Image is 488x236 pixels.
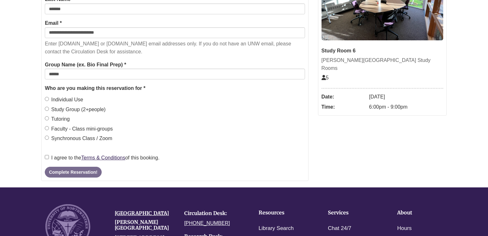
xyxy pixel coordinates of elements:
dt: Time: [322,102,366,112]
span: The capacity of this space [322,75,329,80]
h4: Resources [259,210,308,216]
label: Tutoring [45,115,70,123]
label: Study Group (2+people) [45,105,105,114]
label: Email * [45,19,62,27]
input: Faculty - Class mini-groups [45,126,49,130]
a: [GEOGRAPHIC_DATA] [115,210,169,216]
button: Complete Reservation! [45,167,101,178]
label: Faculty - Class mini-groups [45,125,113,133]
a: Chat 24/7 [328,224,351,233]
a: Library Search [259,224,294,233]
div: [PERSON_NAME][GEOGRAPHIC_DATA] Study Rooms [322,56,443,72]
dd: [DATE] [369,92,443,102]
label: I agree to the of this booking. [45,154,159,162]
label: Individual Use [45,96,83,104]
div: Study Room 6 [322,47,443,55]
a: Hours [397,224,411,233]
input: I agree to theTerms & Conditionsof this booking. [45,155,49,159]
p: Enter [DOMAIN_NAME] or [DOMAIN_NAME] email addresses only. If you do not have an UNW email, pleas... [45,40,305,56]
h4: Circulation Desk: [184,211,244,216]
h4: About [397,210,447,216]
input: Individual Use [45,97,49,101]
input: Tutoring [45,116,49,120]
dt: Date: [322,92,366,102]
dd: 6:00pm - 9:00pm [369,102,443,112]
label: Synchronous Class / Zoom [45,134,112,143]
h4: Services [328,210,377,216]
input: Study Group (2+people) [45,107,49,111]
a: [PHONE_NUMBER] [184,220,230,226]
a: Terms & Conditions [81,155,125,160]
input: Synchronous Class / Zoom [45,136,49,140]
h4: [PERSON_NAME][GEOGRAPHIC_DATA] [115,219,174,231]
label: Group Name (ex. Bio Final Prep) * [45,61,126,69]
legend: Who are you making this reservation for * [45,84,305,92]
